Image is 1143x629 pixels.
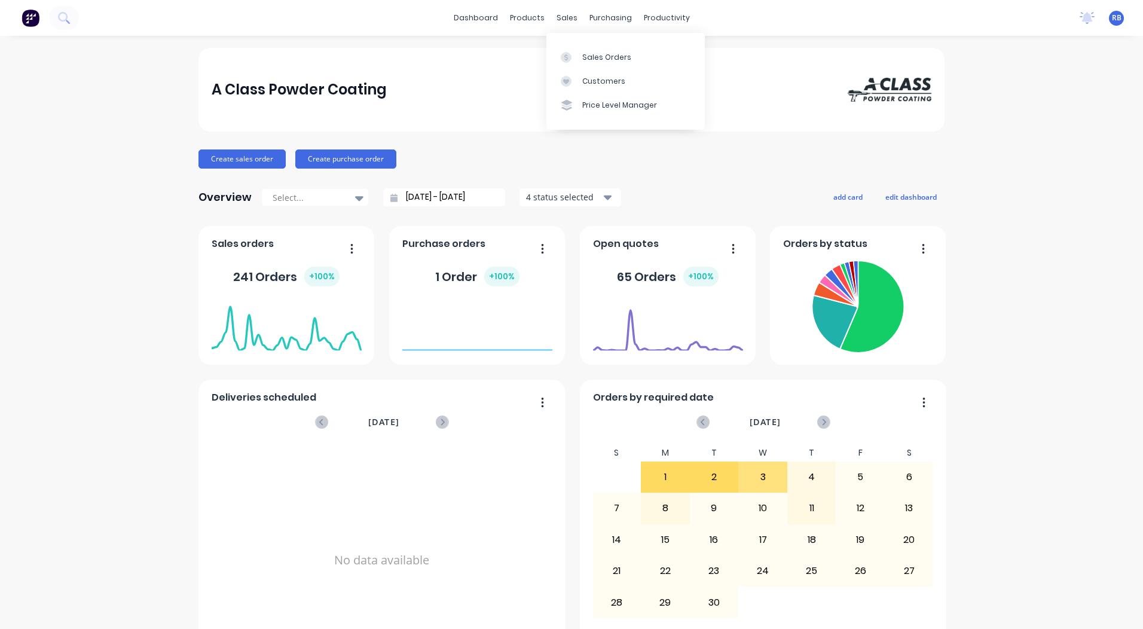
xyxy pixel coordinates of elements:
span: RB [1112,13,1121,23]
div: 24 [739,556,787,586]
span: Deliveries scheduled [212,390,316,405]
div: S [592,444,641,462]
div: 65 Orders [617,267,719,286]
div: 2 [690,462,738,492]
div: S [885,444,934,462]
div: 17 [739,525,787,555]
div: 14 [593,525,641,555]
div: sales [551,9,583,27]
div: 25 [788,556,836,586]
div: 9 [690,493,738,523]
div: + 100 % [304,267,340,286]
div: A Class Powder Coating [212,78,387,102]
span: [DATE] [750,416,781,429]
span: Open quotes [593,237,659,251]
div: Price Level Manager [582,100,657,111]
a: Customers [546,69,705,93]
div: 28 [593,587,641,617]
div: 6 [885,462,933,492]
div: 4 status selected [526,191,601,203]
div: 19 [836,525,884,555]
div: 1 [641,462,689,492]
div: 20 [885,525,933,555]
div: T [690,444,739,462]
div: Sales Orders [582,52,631,63]
a: dashboard [448,9,504,27]
div: 22 [641,556,689,586]
button: add card [826,189,870,204]
div: 8 [641,493,689,523]
div: Customers [582,76,625,87]
img: Factory [22,9,39,27]
div: W [738,444,787,462]
div: 12 [836,493,884,523]
div: 3 [739,462,787,492]
span: Sales orders [212,237,274,251]
a: Price Level Manager [546,93,705,117]
button: 4 status selected [519,188,621,206]
div: 23 [690,556,738,586]
div: 1 Order [435,267,519,286]
button: Create sales order [198,149,286,169]
div: 7 [593,493,641,523]
div: 29 [641,587,689,617]
div: 15 [641,525,689,555]
div: 26 [836,556,884,586]
div: 13 [885,493,933,523]
button: Create purchase order [295,149,396,169]
div: Overview [198,185,252,209]
div: 11 [788,493,836,523]
span: Orders by status [783,237,867,251]
div: 21 [593,556,641,586]
div: 27 [885,556,933,586]
a: Sales Orders [546,45,705,69]
div: 18 [788,525,836,555]
img: A Class Powder Coating [848,78,931,102]
button: edit dashboard [878,189,945,204]
div: productivity [638,9,696,27]
span: [DATE] [368,416,399,429]
div: M [641,444,690,462]
div: products [504,9,551,27]
div: + 100 % [683,267,719,286]
div: 16 [690,525,738,555]
span: Purchase orders [402,237,485,251]
div: 30 [690,587,738,617]
div: 10 [739,493,787,523]
div: 241 Orders [233,267,340,286]
div: + 100 % [484,267,519,286]
div: purchasing [583,9,638,27]
div: 4 [788,462,836,492]
div: 5 [836,462,884,492]
div: F [836,444,885,462]
div: T [787,444,836,462]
